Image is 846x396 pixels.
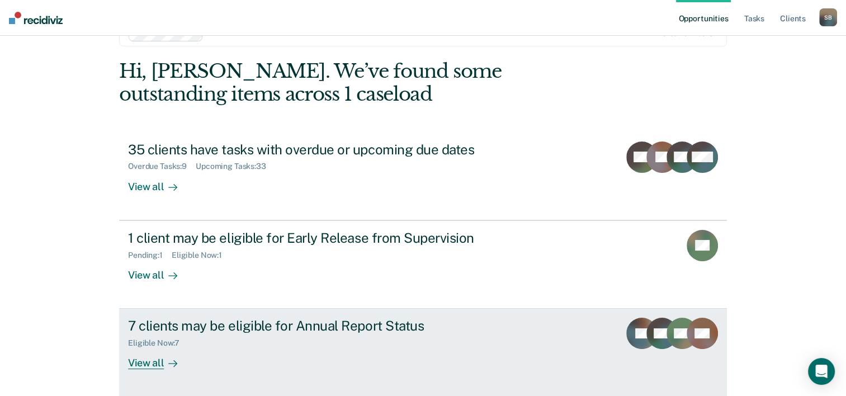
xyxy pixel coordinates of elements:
[119,60,605,106] div: Hi, [PERSON_NAME]. We’ve found some outstanding items across 1 caseload
[119,133,727,220] a: 35 clients have tasks with overdue or upcoming due datesOverdue Tasks:9Upcoming Tasks:33View all
[808,358,835,385] div: Open Intercom Messenger
[196,162,275,171] div: Upcoming Tasks : 33
[128,260,191,281] div: View all
[128,251,172,260] div: Pending : 1
[819,8,837,26] div: S B
[128,348,191,370] div: View all
[128,171,191,193] div: View all
[128,338,188,348] div: Eligible Now : 7
[128,162,196,171] div: Overdue Tasks : 9
[128,230,521,246] div: 1 client may be eligible for Early Release from Supervision
[819,8,837,26] button: SB
[119,220,727,309] a: 1 client may be eligible for Early Release from SupervisionPending:1Eligible Now:1View all
[172,251,231,260] div: Eligible Now : 1
[9,12,63,24] img: Recidiviz
[128,142,521,158] div: 35 clients have tasks with overdue or upcoming due dates
[128,318,521,334] div: 7 clients may be eligible for Annual Report Status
